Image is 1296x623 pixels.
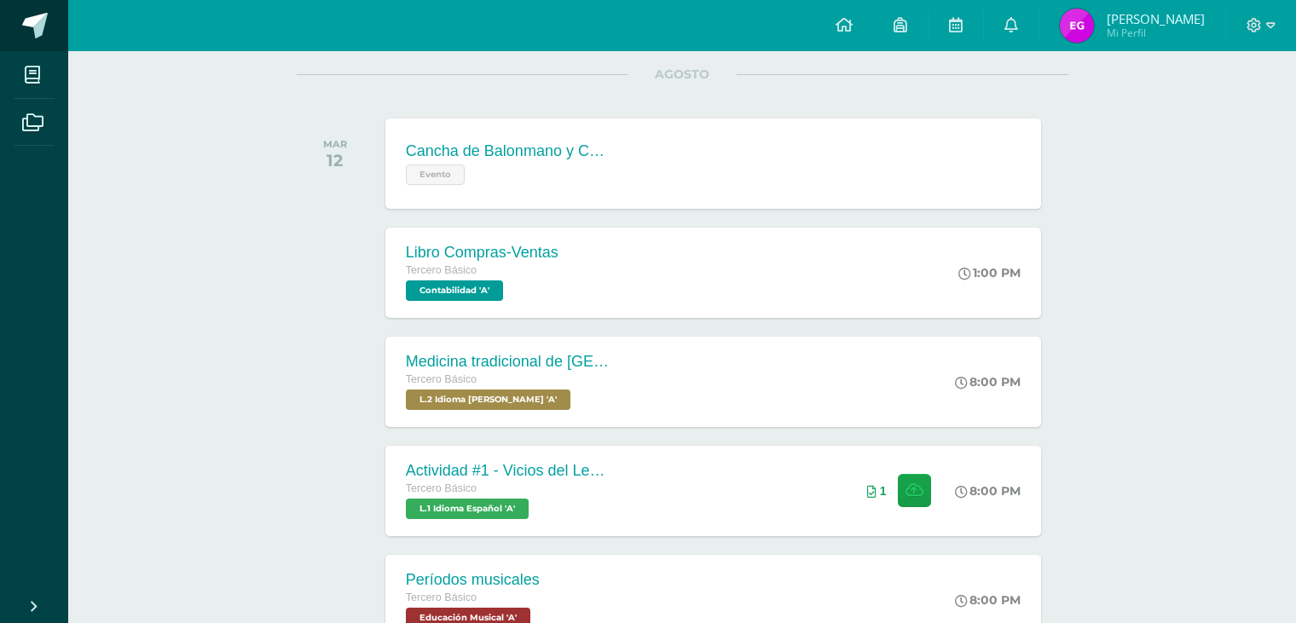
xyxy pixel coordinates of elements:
span: Contabilidad 'A' [406,280,503,301]
span: Tercero Básico [406,591,477,603]
div: 8:00 PM [955,374,1021,389]
div: Libro Compras-Ventas [406,244,558,262]
div: Medicina tradicional de [GEOGRAPHIC_DATA] [406,353,610,371]
span: Mi Perfil [1107,26,1205,40]
div: 8:00 PM [955,483,1021,499]
span: Evento [406,164,465,185]
span: 1 [880,484,887,498]
span: Tercero Básico [406,373,477,385]
div: Archivos entregados [867,484,887,498]
span: Tercero Básico [406,264,477,276]
div: 8:00 PM [955,592,1021,608]
div: Actividad #1 - Vicios del LenguaJe [406,462,610,480]
div: MAR [323,138,347,150]
span: L.1 Idioma Español 'A' [406,499,529,519]
span: Tercero Básico [406,482,477,494]
span: AGOSTO [628,66,737,82]
div: 12 [323,150,347,170]
div: 1:00 PM [958,265,1021,280]
img: 2d54605219d7731707bf965560a8b746.png [1060,9,1094,43]
span: [PERSON_NAME] [1107,10,1205,27]
div: Cancha de Balonmano y Contenido [406,142,610,160]
span: L.2 Idioma Maya Kaqchikel 'A' [406,389,570,410]
div: Períodos musicales [406,571,540,589]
